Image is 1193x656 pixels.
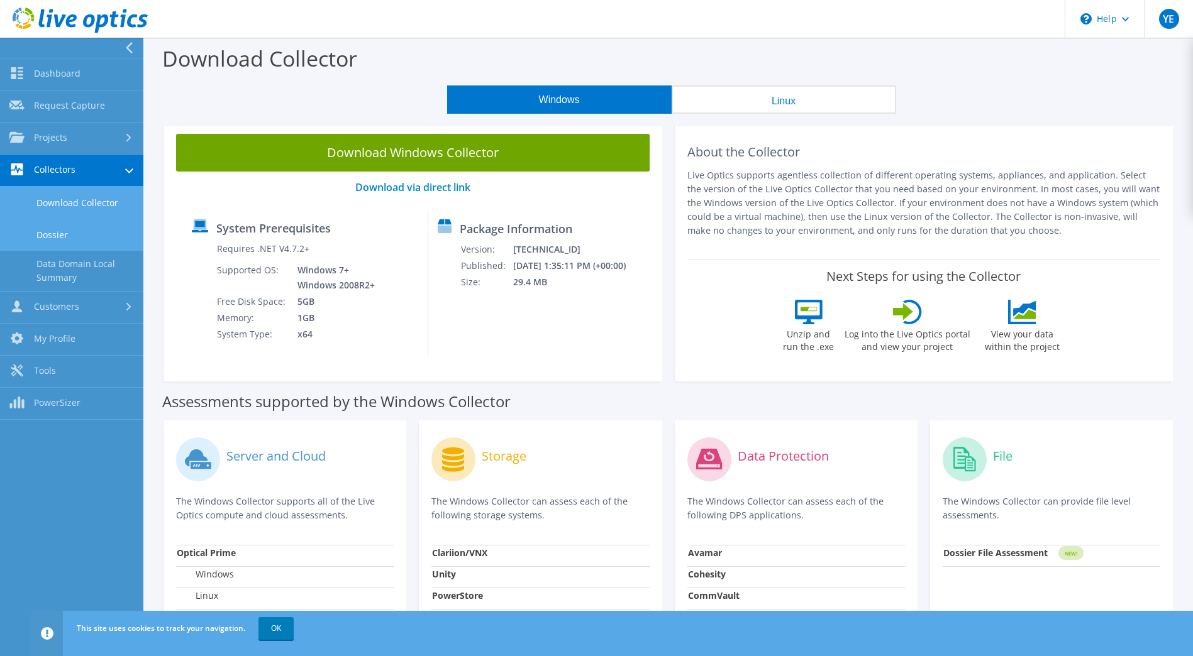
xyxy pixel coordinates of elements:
a: Download Windows Collector [176,134,650,172]
label: Download Collector [162,44,357,73]
td: 29.4 MB [513,274,643,290]
tspan: NEW! [1064,550,1077,557]
td: [DATE] 1:35:11 PM (+00:00) [513,258,643,274]
p: Live Optics supports agentless collection of different operating systems, appliances, and applica... [687,168,1161,238]
td: [TECHNICAL_ID] [513,241,643,258]
p: The Windows Collector can provide file level assessments. [943,495,1160,522]
strong: Unity [432,568,456,580]
strong: PowerStore [432,589,483,601]
span: This site uses cookies to track your navigation. [77,623,245,633]
label: Next Steps for using the Collector [826,269,1021,284]
td: 5GB [288,293,377,310]
label: Package Information [460,222,572,235]
label: Server and Cloud [226,450,326,462]
a: OK [258,617,294,640]
td: Version: [460,241,513,258]
label: Linux [177,589,218,602]
svg: \n [1080,13,1092,25]
td: x64 [288,326,377,342]
span: YE [1159,9,1179,29]
strong: Clariion/VNX [432,547,487,559]
strong: Avamar [688,547,722,559]
td: System Type: [216,326,288,342]
strong: Dossier File Assessment [943,547,1048,559]
a: Download via direct link [355,180,470,194]
td: Free Disk Space: [216,293,288,310]
td: Published: [460,258,513,274]
label: View your data within the project [977,324,1068,353]
label: File [993,450,1013,462]
button: Windows [447,85,672,114]
label: Assessments supported by the Windows Collector [162,395,511,408]
label: Log into the Live Optics portal and view your project [844,324,971,353]
h2: About the Collector [687,145,1161,160]
button: Linux [672,85,896,114]
td: Size: [460,274,513,290]
p: The Windows Collector can assess each of the following storage systems. [431,495,649,522]
label: Requires .NET V4.7.2+ [217,243,309,255]
td: Memory: [216,310,288,326]
strong: Cohesity [688,568,726,580]
td: Supported OS: [216,262,288,293]
p: The Windows Collector can assess each of the following DPS applications. [687,495,905,522]
td: 1GB [288,310,377,326]
strong: Optical Prime [177,547,236,559]
label: Storage [482,450,526,462]
label: Data Protection [738,450,829,462]
strong: CommVault [688,589,740,601]
label: Windows [177,568,234,581]
label: System Prerequisites [216,222,331,234]
p: The Windows Collector supports all of the Live Optics compute and cloud assessments. [176,495,394,522]
td: Windows 7+ Windows 2008R2+ [288,262,377,293]
label: Unzip and run the .exe [780,324,838,353]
